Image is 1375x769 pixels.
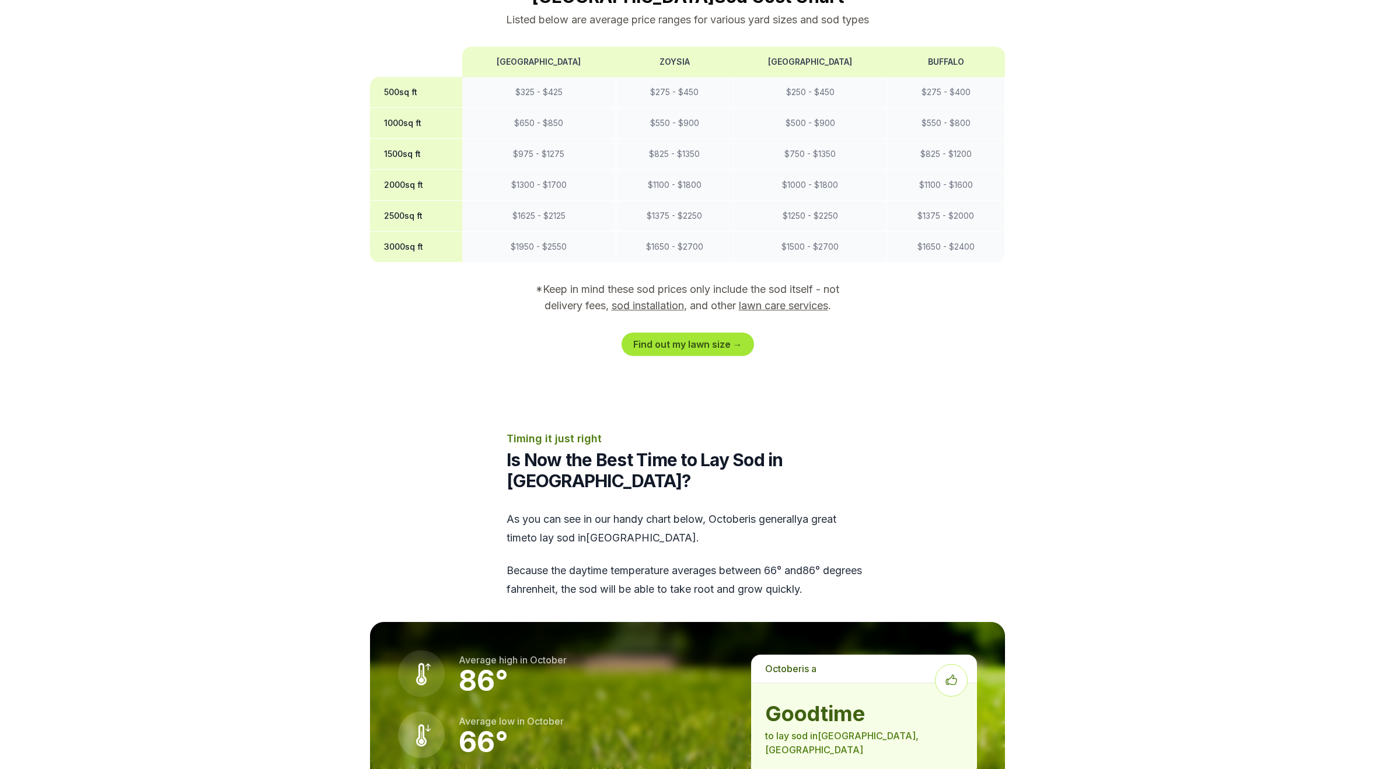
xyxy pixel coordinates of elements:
[734,201,887,232] td: $ 1250 - $ 2250
[887,47,1005,77] th: Buffalo
[734,232,887,263] td: $ 1500 - $ 2700
[612,299,684,312] a: sod installation
[462,47,616,77] th: [GEOGRAPHIC_DATA]
[616,139,734,170] td: $ 825 - $ 1350
[459,714,564,728] p: Average low in
[887,108,1005,139] td: $ 550 - $ 800
[622,333,754,356] a: Find out my lawn size →
[370,232,462,263] th: 3000 sq ft
[370,108,462,139] th: 1000 sq ft
[462,139,616,170] td: $ 975 - $ 1275
[616,47,734,77] th: Zoysia
[370,12,1005,28] p: Listed below are average price ranges for various yard sizes and sod types
[751,655,977,683] p: is a
[887,139,1005,170] td: $ 825 - $ 1200
[527,715,564,727] span: october
[616,108,734,139] td: $ 550 - $ 900
[765,729,963,757] p: to lay sod in [GEOGRAPHIC_DATA] , [GEOGRAPHIC_DATA]
[530,654,567,666] span: october
[462,108,616,139] td: $ 650 - $ 850
[887,232,1005,263] td: $ 1650 - $ 2400
[507,431,868,447] p: Timing it just right
[616,232,734,263] td: $ 1650 - $ 2700
[734,108,887,139] td: $ 500 - $ 900
[739,299,828,312] a: lawn care services
[887,201,1005,232] td: $ 1375 - $ 2000
[462,201,616,232] td: $ 1625 - $ 2125
[765,702,963,725] strong: good time
[765,663,802,674] span: october
[370,77,462,108] th: 500 sq ft
[734,77,887,108] td: $ 250 - $ 450
[507,449,868,491] h2: Is Now the Best Time to Lay Sod in [GEOGRAPHIC_DATA]?
[734,170,887,201] td: $ 1000 - $ 1800
[370,139,462,170] th: 1500 sq ft
[370,201,462,232] th: 2500 sq ft
[709,513,748,525] span: october
[459,725,508,759] strong: 66 °
[519,281,856,314] p: *Keep in mind these sod prices only include the sod itself - not delivery fees, , and other .
[507,510,868,599] div: As you can see in our handy chart below, is generally a great time to lay sod in [GEOGRAPHIC_DATA] .
[616,170,734,201] td: $ 1100 - $ 1800
[459,663,508,698] strong: 86 °
[734,139,887,170] td: $ 750 - $ 1350
[734,47,887,77] th: [GEOGRAPHIC_DATA]
[887,170,1005,201] td: $ 1100 - $ 1600
[462,77,616,108] td: $ 325 - $ 425
[462,232,616,263] td: $ 1950 - $ 2550
[507,561,868,599] p: Because the daytime temperature averages between 66 ° and 86 ° degrees fahrenheit, the sod will b...
[887,77,1005,108] td: $ 275 - $ 400
[459,653,567,667] p: Average high in
[616,77,734,108] td: $ 275 - $ 450
[370,170,462,201] th: 2000 sq ft
[616,201,734,232] td: $ 1375 - $ 2250
[462,170,616,201] td: $ 1300 - $ 1700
